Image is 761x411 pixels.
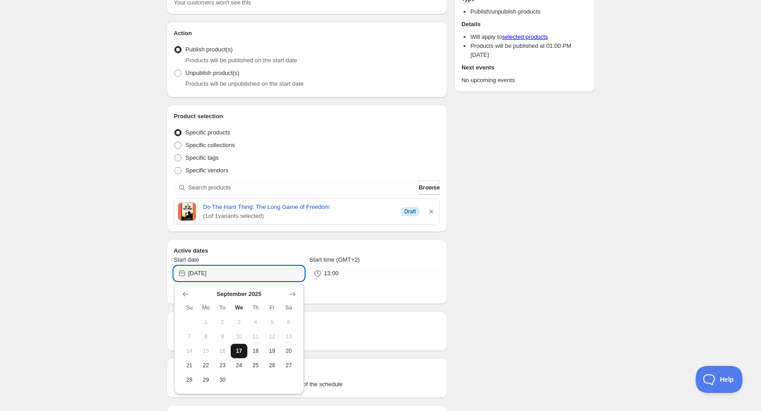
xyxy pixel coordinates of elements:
[268,304,277,311] span: Fr
[419,183,440,192] span: Browse
[247,329,264,344] button: Thursday September 11 2025
[231,344,247,358] button: Today Wednesday September 17 2025
[264,315,281,329] button: Friday September 5 2025
[404,208,416,215] span: Draft
[251,319,260,326] span: 4
[178,203,196,221] img: Cover image of Do The Hard Thing: The Long Game of Freedom by Tyler Andrew Cole - published by Gr...
[201,376,211,383] span: 29
[174,256,199,263] span: Start date
[234,333,244,340] span: 10
[502,33,548,40] a: selected products
[234,347,244,355] span: 17
[201,304,211,311] span: Mo
[186,129,230,136] span: Specific products
[179,288,192,300] button: Show previous month, August 2025
[231,315,247,329] button: Wednesday September 3 2025
[231,329,247,344] button: Wednesday September 10 2025
[214,315,231,329] button: Tuesday September 2 2025
[174,365,440,374] h2: Tags
[251,333,260,340] span: 11
[286,288,299,300] button: Show next month, October 2025
[203,212,394,221] span: ( 1 of 1 variants selected)
[284,333,293,340] span: 13
[214,344,231,358] button: Tuesday September 16 2025
[234,362,244,369] span: 24
[461,76,587,85] p: No upcoming events
[214,358,231,373] button: Tuesday September 23 2025
[461,63,587,72] h2: Next events
[218,333,227,340] span: 9
[203,203,394,212] a: Do The Hard Thing: The Long Game of Freedom
[186,80,304,87] span: Products will be unpublished on the start date
[280,300,297,315] th: Saturday
[284,347,293,355] span: 20
[284,319,293,326] span: 6
[310,256,360,263] span: Start time (GMT+2)
[198,358,214,373] button: Monday September 22 2025
[218,347,227,355] span: 16
[268,362,277,369] span: 26
[251,347,260,355] span: 18
[186,154,219,161] span: Specific tags
[186,46,233,53] span: Publish product(s)
[181,344,198,358] button: Sunday September 14 2025
[214,373,231,387] button: Tuesday September 30 2025
[198,315,214,329] button: Monday September 1 2025
[185,304,194,311] span: Su
[218,362,227,369] span: 23
[470,42,587,60] li: Products will be published at 01:00 PM [DATE]
[247,300,264,315] th: Thursday
[218,304,227,311] span: Tu
[280,315,297,329] button: Saturday September 6 2025
[264,358,281,373] button: Friday September 26 2025
[201,362,211,369] span: 22
[198,373,214,387] button: Monday September 29 2025
[185,362,194,369] span: 21
[201,333,211,340] span: 8
[186,142,235,148] span: Specific collections
[247,358,264,373] button: Thursday September 25 2025
[186,69,240,76] span: Unpublish product(s)
[174,29,440,38] h2: Action
[470,32,587,42] li: Will apply to
[234,319,244,326] span: 3
[214,300,231,315] th: Tuesday
[264,300,281,315] th: Friday
[201,319,211,326] span: 1
[181,373,198,387] button: Sunday September 28 2025
[247,344,264,358] button: Thursday September 18 2025
[174,112,440,121] h2: Product selection
[201,347,211,355] span: 15
[419,180,440,195] button: Browse
[268,319,277,326] span: 5
[696,366,743,393] iframe: Toggle Customer Support
[268,333,277,340] span: 12
[198,329,214,344] button: Monday September 8 2025
[461,20,587,29] h2: Details
[231,300,247,315] th: Wednesday
[188,180,417,195] input: Search products
[284,362,293,369] span: 27
[186,57,297,64] span: Products will be published on the start date
[186,167,228,174] span: Specific vendors
[181,300,198,315] th: Sunday
[231,358,247,373] button: Wednesday September 24 2025
[185,347,194,355] span: 14
[218,319,227,326] span: 2
[218,376,227,383] span: 30
[234,304,244,311] span: We
[181,358,198,373] button: Sunday September 21 2025
[174,319,440,328] h2: Repeating
[280,329,297,344] button: Saturday September 13 2025
[284,304,293,311] span: Sa
[198,300,214,315] th: Monday
[280,358,297,373] button: Saturday September 27 2025
[264,344,281,358] button: Friday September 19 2025
[174,246,440,255] h2: Active dates
[198,344,214,358] button: Monday September 15 2025
[185,333,194,340] span: 7
[268,347,277,355] span: 19
[181,329,198,344] button: Sunday September 7 2025
[251,362,260,369] span: 25
[470,7,587,16] li: Publish/unpublish products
